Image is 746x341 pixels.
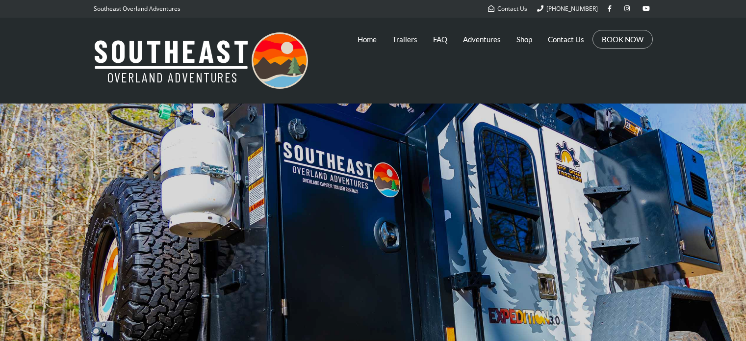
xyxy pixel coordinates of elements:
span: [PHONE_NUMBER] [546,4,598,13]
a: BOOK NOW [602,34,643,44]
img: Southeast Overland Adventures [94,32,308,89]
a: Contact Us [488,4,527,13]
a: FAQ [433,27,447,52]
a: Contact Us [548,27,584,52]
a: Shop [516,27,532,52]
a: [PHONE_NUMBER] [537,4,598,13]
p: Southeast Overland Adventures [94,2,180,15]
a: Trailers [392,27,417,52]
a: Adventures [463,27,501,52]
a: Home [358,27,377,52]
span: Contact Us [497,4,527,13]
